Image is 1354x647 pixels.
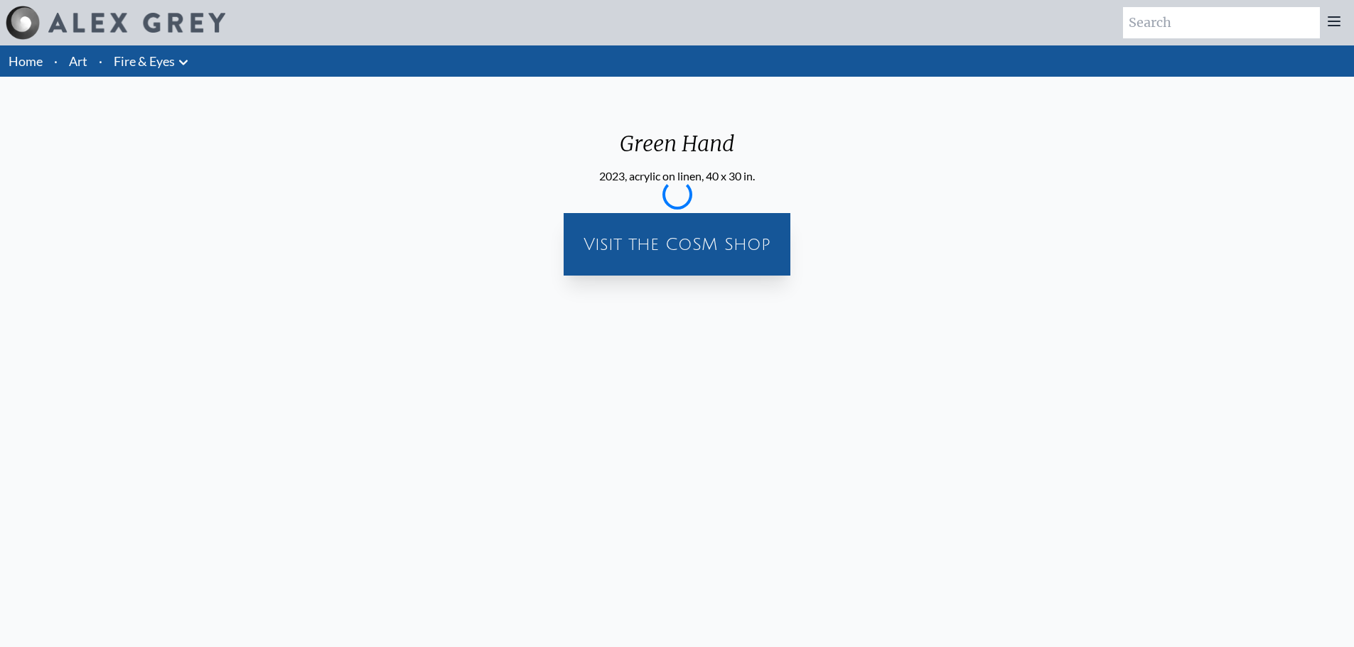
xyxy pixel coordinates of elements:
li: · [93,45,108,77]
input: Search [1123,7,1320,38]
div: 2023, acrylic on linen, 40 x 30 in. [599,168,755,185]
li: · [48,45,63,77]
a: Art [69,51,87,71]
a: Visit the CoSM Shop [572,222,782,267]
div: Green Hand [599,131,755,168]
a: Home [9,53,43,69]
a: Fire & Eyes [114,51,175,71]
